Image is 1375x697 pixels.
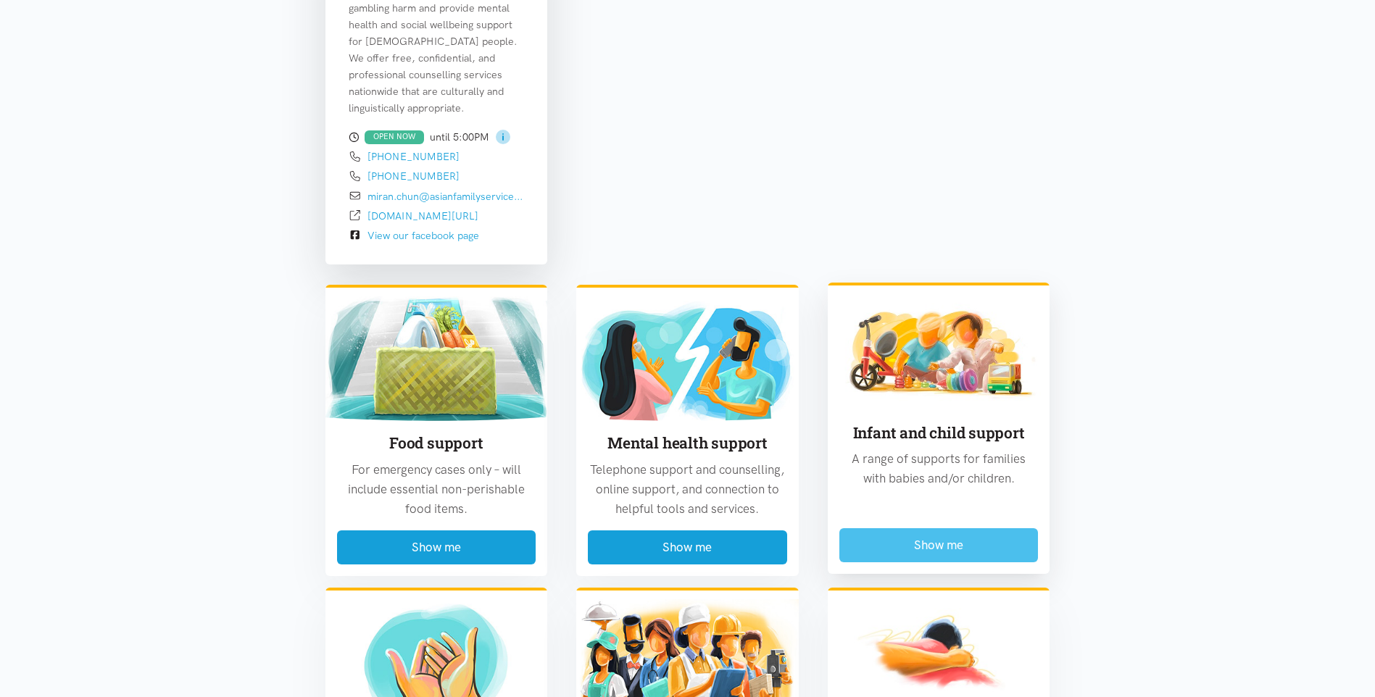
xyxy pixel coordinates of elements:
[839,422,1039,443] h3: Infant and child support
[588,530,787,564] button: Show me
[365,130,424,144] div: OPEN NOW
[839,528,1039,562] button: Show me
[337,530,536,564] button: Show me
[367,190,523,203] a: miran.chun@asianfamilyservice...
[349,128,525,146] div: until 5:00PM
[367,150,460,163] a: [PHONE_NUMBER]
[839,449,1039,488] p: A range of supports for families with babies and/or children.
[367,209,478,222] a: [DOMAIN_NAME][URL]
[367,229,479,242] a: View our facebook page
[588,433,787,454] h3: Mental health support
[337,433,536,454] h3: Food support
[588,460,787,519] p: Telephone support and counselling, online support, and connection to helpful tools and services.
[337,460,536,519] p: For emergency cases only – will include essential non-perishable food items.
[367,170,460,183] a: [PHONE_NUMBER]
